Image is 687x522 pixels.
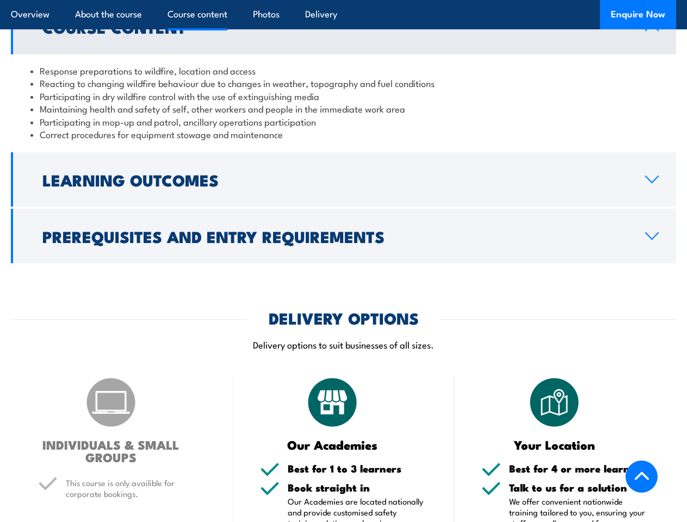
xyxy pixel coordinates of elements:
[30,90,657,102] li: Participating in dry wildfire control with the use of extinguishing media
[481,438,627,451] h3: Your Location
[11,209,676,263] a: Prerequisites and Entry Requirements
[30,77,657,89] li: Reacting to changing wildfire behaviour due to changes in weather, topography and fuel conditions
[66,477,206,499] p: This course is only availible for corporate bookings.
[509,463,649,474] h5: Best for 4 or more learners
[30,128,657,140] li: Correct procedures for equipment stowage and maintenance
[30,115,657,128] li: Participating in mop-up and patrol, ancillary operations participation
[11,338,676,351] p: Delivery options to suit businesses of all sizes.
[38,438,184,463] h3: INDIVIDUALS & SMALL GROUPS
[288,482,428,493] h5: Book straight in
[11,152,676,207] a: Learning Outcomes
[260,438,406,451] h3: Our Academies
[288,463,428,474] h5: Best for 1 to 3 learners
[42,229,628,243] h2: Prerequisites and Entry Requirements
[42,172,628,187] h2: Learning Outcomes
[269,310,419,325] h2: DELIVERY OPTIONS
[42,20,628,34] h2: Course Content
[509,482,649,493] h5: Talk to us for a solution
[30,102,657,115] li: Maintaining health and safety of self, other workers and people in the immediate work area
[30,64,657,77] li: Response preparations to wildfire, location and access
